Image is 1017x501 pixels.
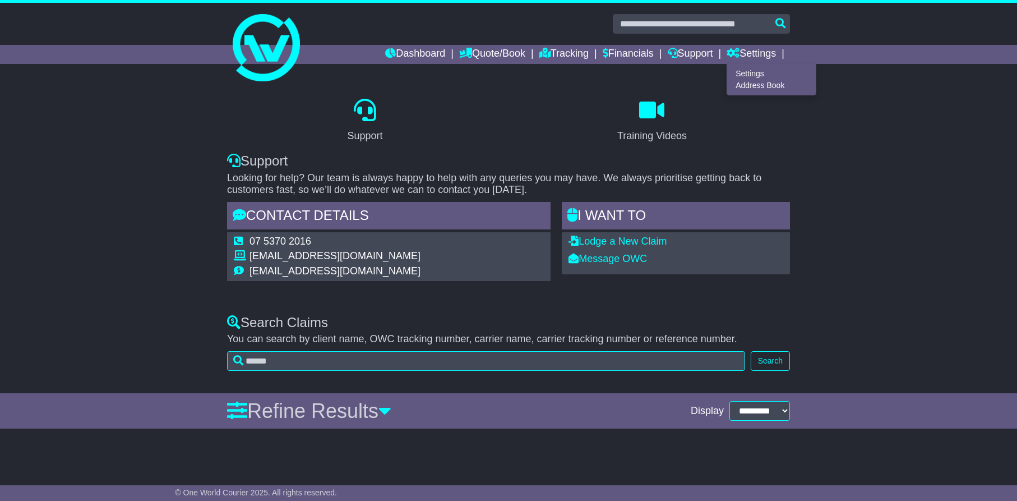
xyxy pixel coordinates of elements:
[227,153,790,169] div: Support
[691,405,724,417] span: Display
[568,253,647,264] a: Message OWC
[539,45,589,64] a: Tracking
[727,45,776,64] a: Settings
[227,333,790,346] p: You can search by client name, OWC tracking number, carrier name, carrier tracking number or refe...
[249,236,420,251] td: 07 5370 2016
[727,80,816,92] a: Address Book
[385,45,445,64] a: Dashboard
[227,315,790,331] div: Search Claims
[227,172,790,196] p: Looking for help? Our team is always happy to help with any queries you may have. We always prior...
[727,67,816,80] a: Settings
[610,95,694,148] a: Training Videos
[249,265,420,278] td: [EMAIL_ADDRESS][DOMAIN_NAME]
[603,45,654,64] a: Financials
[562,202,790,232] div: I WANT to
[227,399,391,422] a: Refine Results
[347,128,382,144] div: Support
[617,128,687,144] div: Training Videos
[175,488,337,497] span: © One World Courier 2025. All rights reserved.
[459,45,525,64] a: Quote/Book
[568,236,667,247] a: Lodge a New Claim
[340,95,390,148] a: Support
[727,64,816,95] div: Quote/Book
[249,250,420,265] td: [EMAIL_ADDRESS][DOMAIN_NAME]
[668,45,713,64] a: Support
[751,351,790,371] button: Search
[227,202,551,232] div: Contact Details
